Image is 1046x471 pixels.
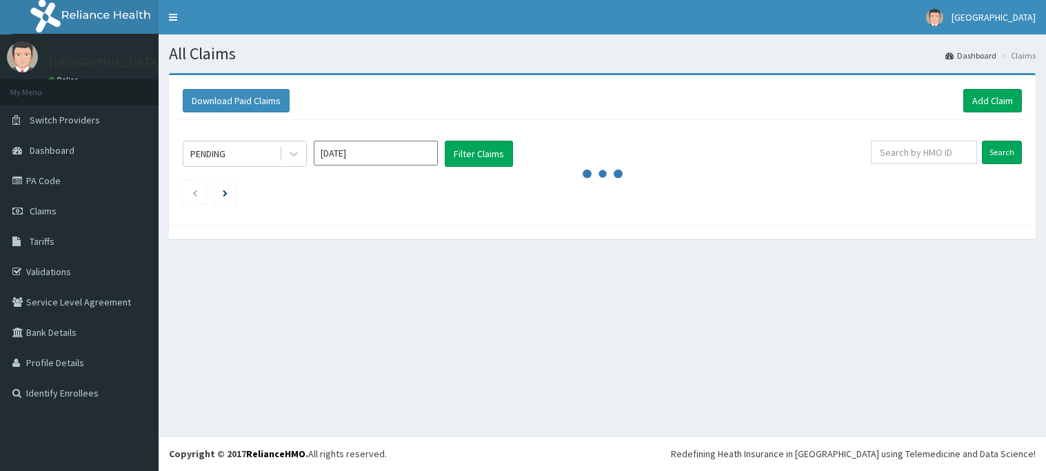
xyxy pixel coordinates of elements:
[314,141,438,166] input: Select Month and Year
[159,436,1046,471] footer: All rights reserved.
[952,11,1036,23] span: [GEOGRAPHIC_DATA]
[246,448,305,460] a: RelianceHMO
[30,114,100,126] span: Switch Providers
[169,45,1036,63] h1: All Claims
[30,235,54,248] span: Tariffs
[169,448,308,460] strong: Copyright © 2017 .
[183,89,290,112] button: Download Paid Claims
[190,147,225,161] div: PENDING
[963,89,1022,112] a: Add Claim
[671,447,1036,461] div: Redefining Heath Insurance in [GEOGRAPHIC_DATA] using Telemedicine and Data Science!
[926,9,943,26] img: User Image
[30,205,57,217] span: Claims
[192,186,198,199] a: Previous page
[48,75,81,85] a: Online
[30,144,74,157] span: Dashboard
[945,50,996,61] a: Dashboard
[871,141,977,164] input: Search by HMO ID
[582,153,623,194] svg: audio-loading
[48,56,162,68] p: [GEOGRAPHIC_DATA]
[982,141,1022,164] input: Search
[223,186,228,199] a: Next page
[7,41,38,72] img: User Image
[445,141,513,167] button: Filter Claims
[998,50,1036,61] li: Claims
